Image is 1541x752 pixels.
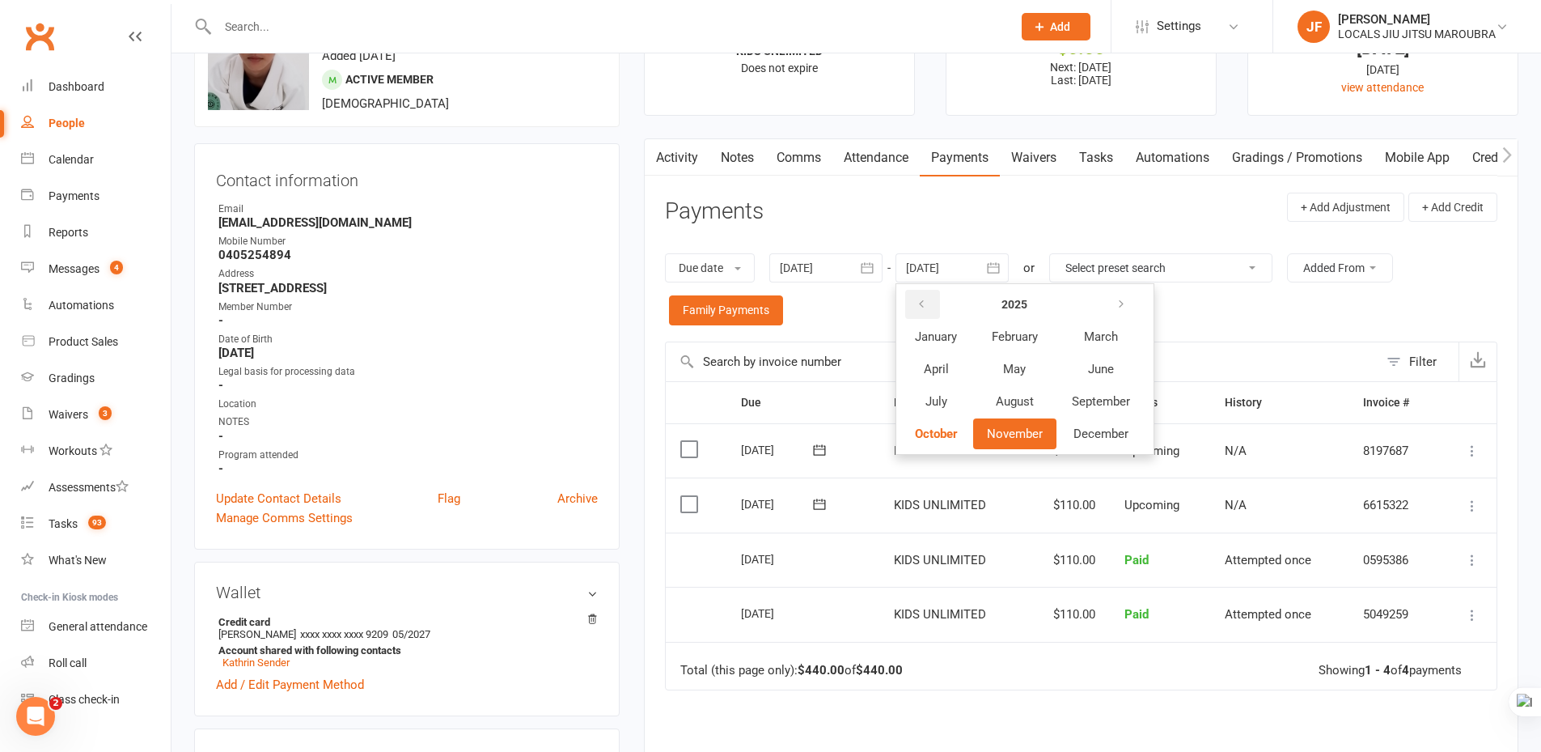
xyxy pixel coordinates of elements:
strong: 1 - 4 [1365,663,1391,678]
td: $110.00 [1024,478,1109,533]
button: June [1058,354,1144,384]
th: History [1210,382,1348,423]
p: Next: [DATE] Last: [DATE] [961,61,1201,87]
span: KIDS UNLIMITED [894,607,986,622]
a: Add / Edit Payment Method [216,675,364,695]
div: Payments [49,189,99,202]
button: February [973,321,1056,352]
td: 0595386 [1348,533,1438,588]
button: October [901,418,972,449]
span: Active member [345,73,434,86]
div: Reports [49,226,88,239]
strong: 2025 [1001,298,1027,311]
a: Kathrin Sender [222,656,290,669]
th: Membership [879,382,1024,423]
a: General attendance kiosk mode [21,609,171,645]
div: Product Sales [49,335,118,348]
span: 05/2027 [392,628,430,640]
th: Due [726,382,879,423]
a: Activity [645,139,709,176]
button: Add [1022,13,1090,40]
span: Paid [1124,553,1149,567]
div: Total (this page only): of [680,664,903,678]
div: Location [218,397,598,412]
a: Product Sales [21,324,171,360]
button: September [1058,386,1144,417]
strong: $440.00 [856,663,903,678]
input: Search... [213,15,1001,38]
div: Workouts [49,444,97,457]
span: Attempted once [1225,553,1311,567]
a: view attendance [1341,81,1424,94]
span: 2 [49,697,62,710]
strong: - [218,378,598,393]
a: Gradings / Promotions [1221,139,1374,176]
span: June [1088,362,1114,376]
span: N/A [1225,498,1247,512]
div: [DATE] [741,491,815,516]
a: Calendar [21,142,171,178]
span: August [996,394,1034,409]
div: Filter [1409,352,1437,372]
button: + Add Adjustment [1287,193,1404,222]
div: [DATE] [1263,40,1503,57]
strong: - [218,313,598,328]
th: Invoice # [1348,382,1438,423]
a: Archive [557,489,598,508]
td: 8197687 [1348,423,1438,478]
a: Payments [920,139,1000,176]
div: Mobile Number [218,234,598,249]
a: Automations [1124,139,1221,176]
span: July [925,394,947,409]
div: Gradings [49,372,95,384]
div: [DATE] [741,546,815,571]
strong: 0405254894 [218,248,598,262]
div: $0.00 [961,40,1201,57]
h3: Wallet [216,584,598,601]
span: March [1084,329,1118,344]
div: General attendance [49,620,147,633]
a: Manage Comms Settings [216,508,353,528]
button: July [901,386,972,417]
h3: Payments [665,199,764,224]
div: Waivers [49,408,88,421]
strong: $440.00 [798,663,845,678]
a: Waivers [1000,139,1068,176]
div: Tasks [49,517,78,530]
span: 4 [110,261,123,274]
div: Date of Birth [218,332,598,347]
div: [DATE] [1263,61,1503,79]
th: Status [1110,382,1210,423]
button: Filter [1378,342,1458,381]
div: What's New [49,554,107,567]
span: May [1003,362,1026,376]
span: Paid [1124,607,1149,622]
button: May [973,354,1056,384]
div: or [1023,258,1035,278]
td: $110.00 [1024,533,1109,588]
span: December [1073,427,1128,441]
span: September [1072,394,1130,409]
a: Tasks 93 [21,506,171,542]
strong: [STREET_ADDRESS] [218,281,598,295]
div: People [49,117,85,130]
div: JF [1298,11,1330,43]
a: Update Contact Details [216,489,341,508]
a: Notes [709,139,765,176]
div: Calendar [49,153,94,166]
iframe: Intercom live chat [16,697,55,736]
a: Assessments [21,469,171,506]
a: Family Payments [669,295,783,325]
div: Automations [49,299,114,312]
div: Assessments [49,481,129,494]
span: Add [1050,20,1070,33]
time: Added [DATE] [322,49,396,63]
button: January [901,321,972,352]
span: February [992,329,1038,344]
strong: Credit card [218,616,590,628]
span: Does not expire [741,62,818,74]
a: Reports [21,215,171,251]
a: Messages 4 [21,251,171,287]
span: 3 [99,406,112,420]
a: Workouts [21,433,171,469]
